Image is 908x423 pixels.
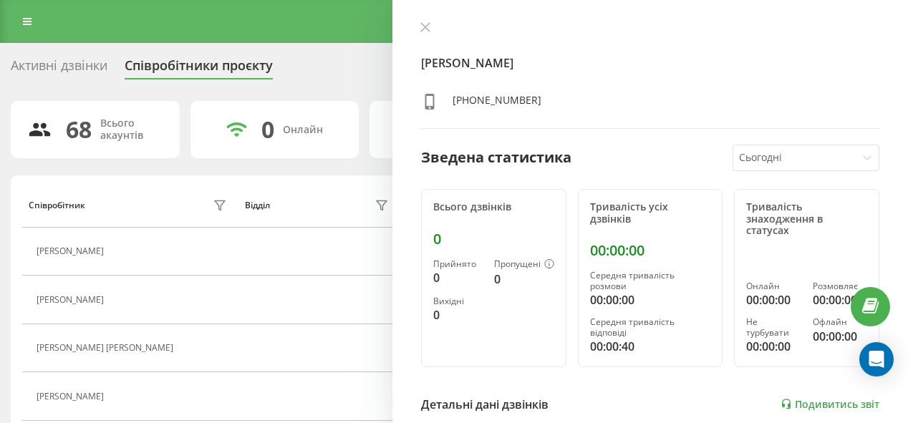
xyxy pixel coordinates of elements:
[11,58,107,80] div: Активні дзвінки
[746,317,801,338] div: Не турбувати
[433,201,554,213] div: Всього дзвінків
[590,338,711,355] div: 00:00:40
[746,281,801,291] div: Онлайн
[421,54,879,72] h4: [PERSON_NAME]
[261,116,274,143] div: 0
[590,201,711,225] div: Тривалість усіх дзвінків
[29,200,85,210] div: Співробітник
[283,124,323,136] div: Онлайн
[433,269,483,286] div: 0
[746,291,801,308] div: 00:00:00
[590,271,711,291] div: Середня тривалість розмови
[433,296,483,306] div: Вихідні
[453,93,541,114] div: [PHONE_NUMBER]
[590,317,711,338] div: Середня тривалість відповіді
[746,201,867,237] div: Тривалість знаходження в статусах
[813,317,867,327] div: Офлайн
[494,271,554,288] div: 0
[37,246,107,256] div: [PERSON_NAME]
[125,58,273,80] div: Співробітники проєкту
[421,396,549,413] div: Детальні дані дзвінків
[746,338,801,355] div: 00:00:00
[421,147,571,168] div: Зведена статистика
[37,392,107,402] div: [PERSON_NAME]
[37,295,107,305] div: [PERSON_NAME]
[781,398,879,410] a: Подивитись звіт
[590,291,711,308] div: 00:00:00
[433,306,483,324] div: 0
[590,242,711,259] div: 00:00:00
[37,343,177,353] div: [PERSON_NAME] [PERSON_NAME]
[433,259,483,269] div: Прийнято
[813,291,867,308] div: 00:00:00
[813,328,867,345] div: 00:00:00
[494,259,554,271] div: Пропущені
[245,200,270,210] div: Відділ
[433,230,554,248] div: 0
[100,117,163,142] div: Всього акаунтів
[859,342,894,376] div: Open Intercom Messenger
[813,281,867,291] div: Розмовляє
[66,116,92,143] div: 68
